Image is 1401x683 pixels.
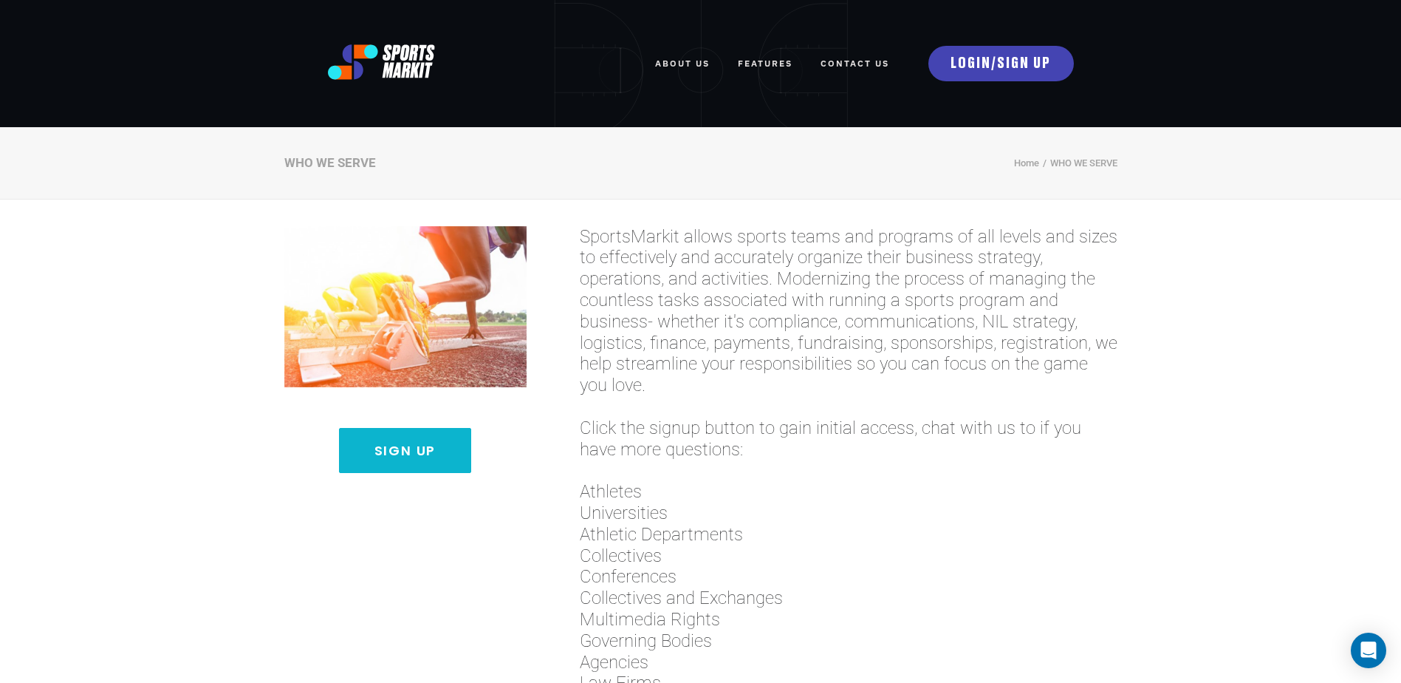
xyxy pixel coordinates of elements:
span: Click the signup button to gain initial access, chat with us to if you have more questions: [580,418,1117,461]
a: LOGIN/SIGN UP [928,46,1074,81]
span: Collectives [580,546,1117,567]
span: Agencies [580,652,1117,673]
span: Conferences [580,566,1117,588]
a: Home [1014,157,1039,169]
a: ABOUT US [655,47,710,80]
div: WHO WE SERVE [284,154,376,171]
span: Collectives and Exchanges [580,588,1117,609]
a: Contact Us [821,47,889,80]
span: Multimedia Rights [580,609,1117,631]
span: SportsMarkit allows sports teams and programs of all levels and sizes to effectively and accurate... [580,226,1117,396]
li: WHO WE SERVE [1039,155,1117,172]
a: FEATURES [738,47,792,80]
img: logo [328,44,436,80]
span: Universities [580,503,1117,524]
div: Open Intercom Messenger [1351,633,1386,668]
span: Athletic Departments [580,524,1117,546]
span: Athletes [580,481,1117,503]
a: Sign Up [339,428,472,473]
span: Governing Bodies [580,631,1117,652]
